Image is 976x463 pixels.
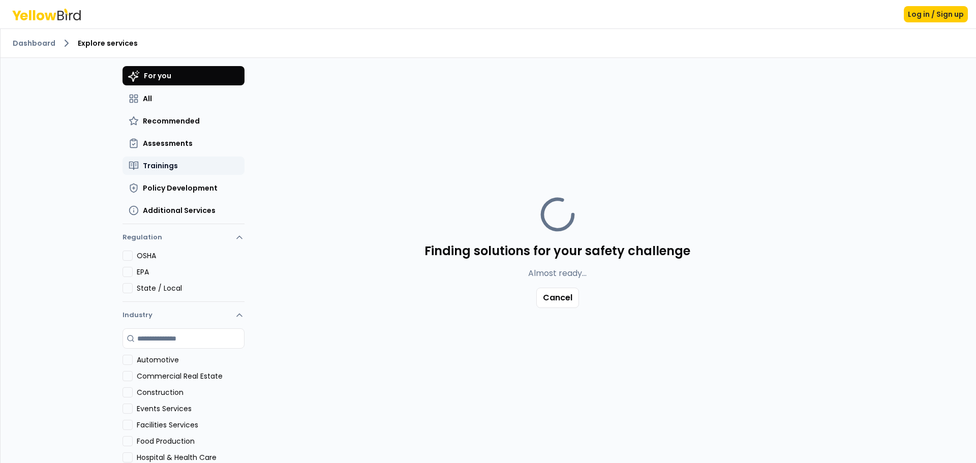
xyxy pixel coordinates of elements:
div: Regulation [123,251,245,301]
nav: breadcrumb [13,37,964,49]
button: Regulation [123,228,245,251]
label: Automotive [137,355,245,365]
label: OSHA [137,251,245,261]
label: Facilities Services [137,420,245,430]
label: Commercial Real Estate [137,371,245,381]
span: All [143,94,152,104]
button: All [123,89,245,108]
button: Recommended [123,112,245,130]
span: Recommended [143,116,200,126]
label: State / Local [137,283,245,293]
label: Hospital & Health Care [137,452,245,462]
button: Additional Services [123,201,245,220]
button: Log in / Sign up [904,6,968,22]
a: Dashboard [13,38,55,48]
button: Assessments [123,134,245,152]
button: Cancel [536,288,579,308]
label: EPA [137,267,245,277]
span: For you [144,71,171,81]
label: Food Production [137,436,245,446]
span: Additional Services [143,205,216,215]
span: Policy Development [143,183,218,193]
button: For you [123,66,245,85]
label: Events Services [137,404,245,414]
span: Trainings [143,161,178,171]
span: Explore services [78,38,138,48]
button: Policy Development [123,179,245,197]
h4: Finding solutions for your safety challenge [424,243,690,259]
label: Construction [137,387,245,397]
button: Industry [123,302,245,328]
p: Almost ready... [528,267,587,280]
button: Trainings [123,157,245,175]
span: Assessments [143,138,193,148]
